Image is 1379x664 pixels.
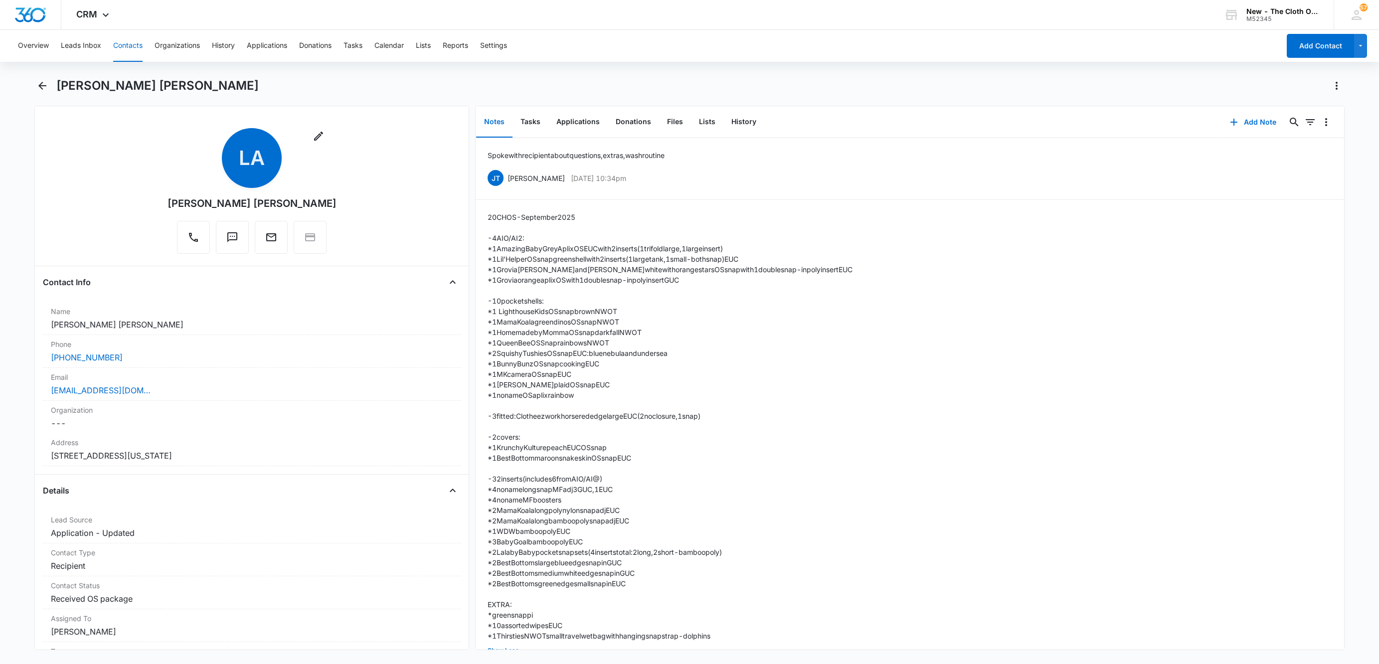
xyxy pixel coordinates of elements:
[488,432,853,442] p: -2 covers:
[51,384,151,396] a: [EMAIL_ADDRESS][DOMAIN_NAME]
[416,30,431,62] button: Lists
[488,442,853,453] p: *1 Krunchy Kulture peach EUC OS snap
[443,30,468,62] button: Reports
[513,107,548,138] button: Tasks
[255,236,288,245] a: Email
[488,474,853,484] p: -32 inserts (includes 6 from AIO/AI@)
[488,379,853,390] p: *1 [PERSON_NAME] plaid OS snap EUC
[212,30,235,62] button: History
[723,107,764,138] button: History
[51,405,453,415] label: Organization
[488,264,853,275] p: *1 Grovia [PERSON_NAME] and [PERSON_NAME] white with orange stars OS snap with 1 double snap-in p...
[51,646,453,657] label: Tags
[177,236,210,245] a: Call
[43,485,69,497] h4: Details
[488,641,519,660] button: Show Less
[222,128,282,188] span: LA
[51,351,123,363] a: [PHONE_NUMBER]
[51,560,453,572] dd: Recipient
[488,170,504,186] span: JT
[488,243,853,254] p: *1 Amazing Baby Grey Aplix OS EUC with 2 inserts (1 trifold large, 1 large insert)
[488,547,853,557] p: *2 Lalaby Baby pocket snap sets (4 inserts total: 2 long, 2 short - bamboo poly)
[488,411,853,421] p: -3 fitted: Clotheez workhorse red edge large EUC (2 no closure, 1 snap)
[374,30,404,62] button: Calendar
[488,369,853,379] p: *1 MK camera OS snap EUC
[488,568,853,578] p: *2 Best Bottoms medium white edge snap in GUC
[608,107,659,138] button: Donations
[488,275,853,285] p: *1 Grovia orange aplix OS with 1 double snap-in poly insert GUC
[51,450,453,462] dd: [STREET_ADDRESS][US_STATE]
[488,254,853,264] p: *1 Lil' Helper OS snap green shell with 2 inserts (1 large tank, 1 small - both snap) EUC
[344,30,362,62] button: Tasks
[113,30,143,62] button: Contacts
[1302,114,1318,130] button: Filters
[216,221,249,254] button: Text
[18,30,49,62] button: Overview
[488,327,853,337] p: *1 Homemade by Momma OS snap dark fall NWOT
[488,348,853,358] p: *2 Squishy Tushies OS snap EUC: blue nebula and undersea
[1220,110,1286,134] button: Add Note
[43,276,91,288] h4: Contact Info
[56,78,259,93] h1: [PERSON_NAME] [PERSON_NAME]
[51,514,453,525] label: Lead Source
[168,196,337,211] div: [PERSON_NAME] [PERSON_NAME]
[488,631,853,641] p: *1 Thirsties NWOT small travel wet bag with hanging snap strap - dolphins
[488,578,853,589] p: *2 Best Bottoms green edge small snap in EUC
[488,150,665,161] p: Spoke with recipient about questions, extras, wash routine
[61,30,101,62] button: Leads Inbox
[488,453,853,463] p: *1 Best Bottom maroon snake skin OS snap EUC
[51,372,453,382] label: Email
[43,401,461,433] div: Organization---
[51,306,453,317] label: Name
[43,510,461,543] div: Lead SourceApplication - Updated
[659,107,691,138] button: Files
[51,319,453,331] dd: [PERSON_NAME] [PERSON_NAME]
[43,433,461,466] div: Address[STREET_ADDRESS][US_STATE]
[34,78,50,94] button: Back
[155,30,200,62] button: Organizations
[177,221,210,254] button: Call
[488,212,853,222] p: 20 CH OS - September 2025
[299,30,332,62] button: Donations
[43,335,461,368] div: Phone[PHONE_NUMBER]
[1329,78,1345,94] button: Actions
[476,107,513,138] button: Notes
[488,495,853,505] p: *4 no name MF boosters
[488,317,853,327] p: *1 Mama Koala green dinos OS snap NWOT
[1318,114,1334,130] button: Overflow Menu
[508,173,565,183] p: [PERSON_NAME]
[43,302,461,335] div: Name[PERSON_NAME] [PERSON_NAME]
[488,390,853,400] p: *1 no name OS aplix rainbow
[445,274,461,290] button: Close
[1360,3,1368,11] span: 57
[488,610,853,620] p: *green snappi
[488,296,853,306] p: -10 pocket shells:
[571,173,626,183] p: [DATE] 10:34pm
[51,626,453,638] dd: [PERSON_NAME]
[488,526,853,536] p: *1 WDW bamboo poly EUC
[1287,34,1354,58] button: Add Contact
[1246,7,1319,15] div: account name
[51,613,453,624] label: Assigned To
[488,233,853,243] p: -4 AIO/AI2:
[1286,114,1302,130] button: Search...
[1360,3,1368,11] div: notifications count
[488,620,853,631] p: *10 assorted wipes EUC
[548,107,608,138] button: Applications
[43,576,461,609] div: Contact StatusReceived OS package
[43,543,461,576] div: Contact TypeRecipient
[247,30,287,62] button: Applications
[76,9,97,19] span: CRM
[51,593,453,605] dd: Received OS package
[51,339,453,349] label: Phone
[1246,15,1319,22] div: account id
[488,337,853,348] p: *1 Queen Bee OS Snap rainbows NWOT
[488,536,853,547] p: *3 Baby Goal bamboo poly EUC
[480,30,507,62] button: Settings
[43,609,461,642] div: Assigned To[PERSON_NAME]
[488,306,853,317] p: *1 Lighthouse Kids OS snap brown NWOT
[445,483,461,498] button: Close
[51,547,453,558] label: Contact Type
[255,221,288,254] button: Email
[488,358,853,369] p: *1 Bunny Bunz OS snap cooking EUC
